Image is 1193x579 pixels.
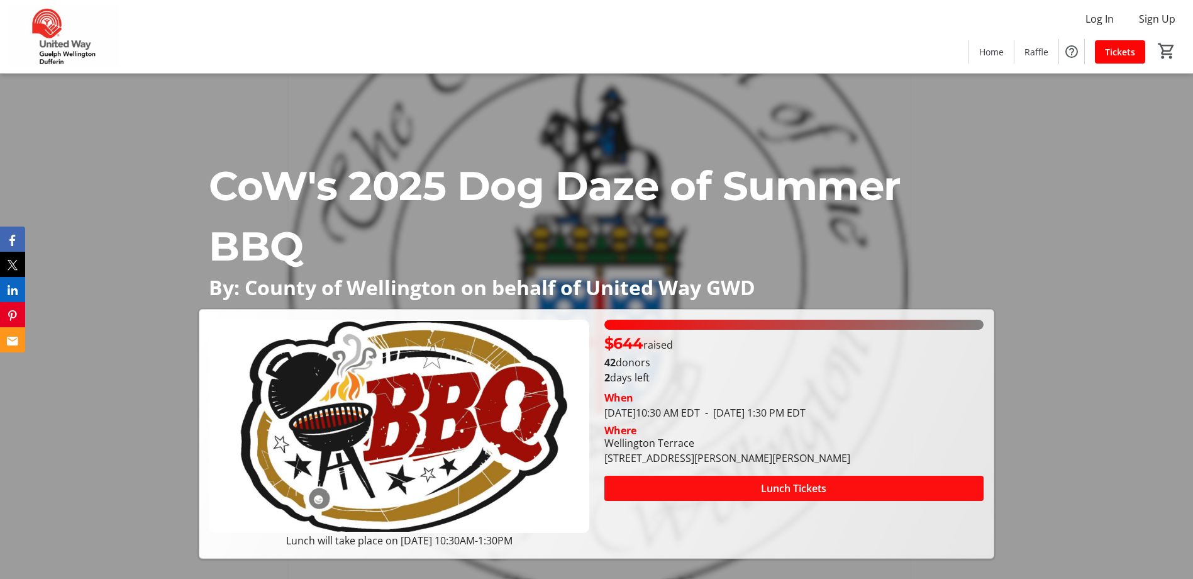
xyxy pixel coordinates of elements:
[1059,39,1084,64] button: Help
[604,425,636,436] div: Where
[209,320,589,533] img: Campaign CTA Media Photo
[700,406,713,420] span: -
[604,371,610,385] span: 2
[1085,11,1114,26] span: Log In
[1075,9,1124,29] button: Log In
[604,370,984,385] p: days left
[604,332,673,355] p: raised
[209,276,984,298] p: By: County of Wellington on behalf of United Way GWD
[1024,45,1048,59] span: Raffle
[604,320,984,330] div: 100% of fundraising goal reached
[700,406,806,420] span: [DATE] 1:30 PM EDT
[1105,45,1135,59] span: Tickets
[1014,40,1058,64] a: Raffle
[1095,40,1145,64] a: Tickets
[604,436,850,451] div: Wellington Terrace
[8,5,119,68] img: United Way Guelph Wellington Dufferin's Logo
[969,40,1014,64] a: Home
[209,533,589,548] p: Lunch will take place on [DATE] 10:30AM-1:30PM
[604,355,984,370] p: donors
[604,334,643,352] span: $644
[604,406,700,420] span: [DATE] 10:30 AM EDT
[979,45,1004,59] span: Home
[604,451,850,466] div: [STREET_ADDRESS][PERSON_NAME][PERSON_NAME]
[604,390,633,405] div: When
[604,476,984,501] button: Lunch Tickets
[1129,9,1185,29] button: Sign Up
[604,356,616,369] b: 42
[209,155,984,276] p: CoW's 2025 Dog Daze of Summer BBQ
[1139,11,1175,26] span: Sign Up
[761,481,826,496] span: Lunch Tickets
[1155,40,1178,62] button: Cart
